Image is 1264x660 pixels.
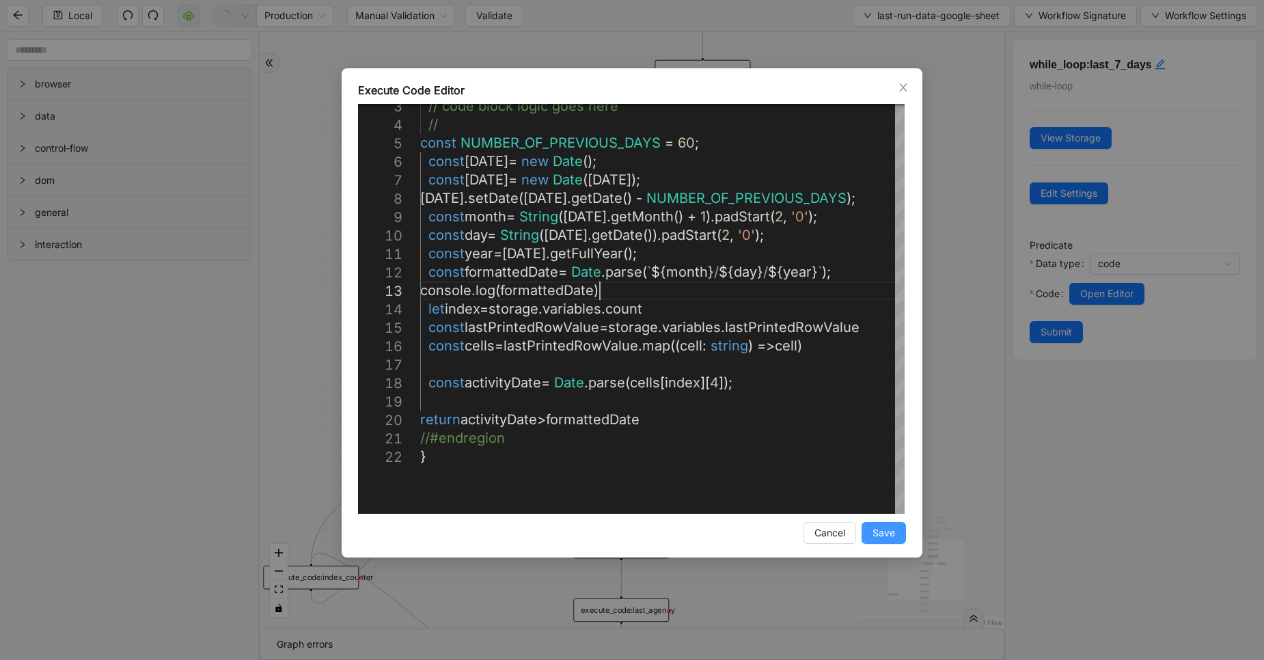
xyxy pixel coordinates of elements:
span: ( [717,227,722,243]
span: (( [670,338,680,354]
span: [DATE] [544,227,588,243]
span: . [464,190,468,206]
div: 12 [358,264,402,282]
span: const [428,245,465,262]
span: . [638,338,642,354]
span: count [605,301,642,317]
button: Cancel [803,522,856,544]
span: . [546,245,550,262]
span: ); [847,190,855,206]
span: storage [489,301,538,317]
div: Execute Code Editor [358,82,906,98]
span: ( [558,208,563,225]
span: ) [797,338,802,354]
span: ); [822,264,831,280]
span: storage [608,319,658,335]
div: 7 [358,171,402,190]
span: [ [660,374,665,391]
span: lastPrintedRowValue [725,319,860,335]
span: 2 [722,227,730,243]
span: : [702,338,706,354]
span: . [721,319,725,335]
span: ; [695,135,699,151]
span: activityDate [461,411,537,428]
span: } [812,264,818,280]
span: => [757,338,775,354]
span: (); [583,153,596,169]
span: ()). [643,227,661,243]
span: , [730,227,734,243]
span: new [521,171,549,188]
span: 1 [700,208,706,225]
span: getMonth [611,208,674,225]
div: 20 [358,411,402,430]
span: const [428,153,465,169]
span: const [428,264,465,280]
span: lastPrintedRowValue [465,319,599,335]
span: const [428,319,465,335]
span: ${ [651,264,666,280]
div: 6 [358,153,402,171]
span: cells [630,374,660,391]
span: [DATE] [420,190,464,206]
span: ` [818,264,822,280]
span: year [783,264,812,280]
span: const [428,374,465,391]
span: } [708,264,714,280]
span: ( [625,374,630,391]
span: getDate [571,190,622,206]
span: day [734,264,757,280]
span: = [665,135,674,151]
span: 2 [775,208,783,225]
span: } [420,448,426,465]
span: . [658,319,662,335]
span: . [584,374,588,391]
div: 15 [358,319,402,338]
button: Save [862,522,906,544]
span: // [428,116,438,133]
span: [DATE] [465,171,508,188]
span: parse [605,264,642,280]
span: > [537,411,546,428]
span: console [420,282,471,299]
span: ). [706,208,715,225]
span: variables [542,301,601,317]
span: month [465,208,506,225]
span: String [519,208,558,225]
span: + [687,208,696,225]
span: NUMBER_OF_PREVIOUS_DAYS [646,190,847,206]
span: [DATE] [465,153,508,169]
span: Cancel [814,525,845,540]
span: ${ [768,264,783,280]
span: ( [519,190,523,206]
span: = [495,338,504,354]
span: (); [623,245,637,262]
span: return [420,411,461,428]
div: 18 [358,374,402,393]
span: //#endregion [420,430,505,446]
span: . [601,301,605,317]
span: [DATE] [523,190,567,206]
span: = [493,245,502,262]
span: day [465,227,487,243]
span: ); [755,227,764,243]
span: / [763,264,768,280]
span: = [480,301,489,317]
span: formattedDate [546,411,640,428]
span: String [500,227,539,243]
span: } [757,264,763,280]
span: formattedDate [500,282,594,299]
span: parse [588,374,625,391]
span: Date [571,264,601,280]
span: cells [465,338,495,354]
span: () [674,208,683,225]
span: index [665,374,700,391]
span: Save [873,525,895,540]
span: variables [662,319,721,335]
span: formattedDate [465,264,558,280]
span: 60 [678,135,695,151]
span: setDate [468,190,519,206]
span: . [567,190,571,206]
div: 11 [358,245,402,264]
span: () [622,190,632,206]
